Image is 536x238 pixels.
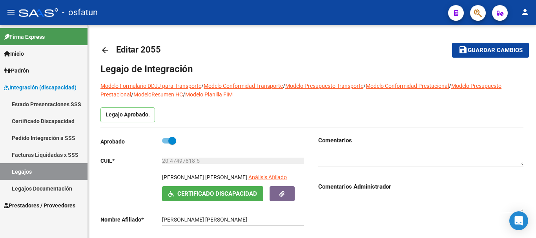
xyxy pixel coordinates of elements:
[452,43,529,57] button: Guardar cambios
[285,83,363,89] a: Modelo Presupuesto Transporte
[248,174,287,180] span: Análisis Afiliado
[100,156,162,165] p: CUIL
[133,91,183,98] a: ModeloResumen HC
[520,7,530,17] mat-icon: person
[4,66,29,75] span: Padrón
[116,45,161,55] span: Editar 2055
[162,186,263,201] button: Certificado Discapacidad
[62,4,98,21] span: - osfatun
[100,63,523,75] h1: Legajo de Integración
[100,83,201,89] a: Modelo Formulario DDJJ para Transporte
[4,83,77,92] span: Integración (discapacidad)
[4,49,24,58] span: Inicio
[162,173,247,182] p: [PERSON_NAME] [PERSON_NAME]
[318,182,523,191] h3: Comentarios Administrador
[458,45,468,55] mat-icon: save
[177,191,257,198] span: Certificado Discapacidad
[509,211,528,230] div: Open Intercom Messenger
[185,91,233,98] a: Modelo Planilla FIM
[100,215,162,224] p: Nombre Afiliado
[468,47,523,54] span: Guardar cambios
[100,107,155,122] p: Legajo Aprobado.
[366,83,449,89] a: Modelo Conformidad Prestacional
[4,33,45,41] span: Firma Express
[100,45,110,55] mat-icon: arrow_back
[100,137,162,146] p: Aprobado
[204,83,283,89] a: Modelo Conformidad Transporte
[318,136,523,145] h3: Comentarios
[4,201,75,210] span: Prestadores / Proveedores
[6,7,16,17] mat-icon: menu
